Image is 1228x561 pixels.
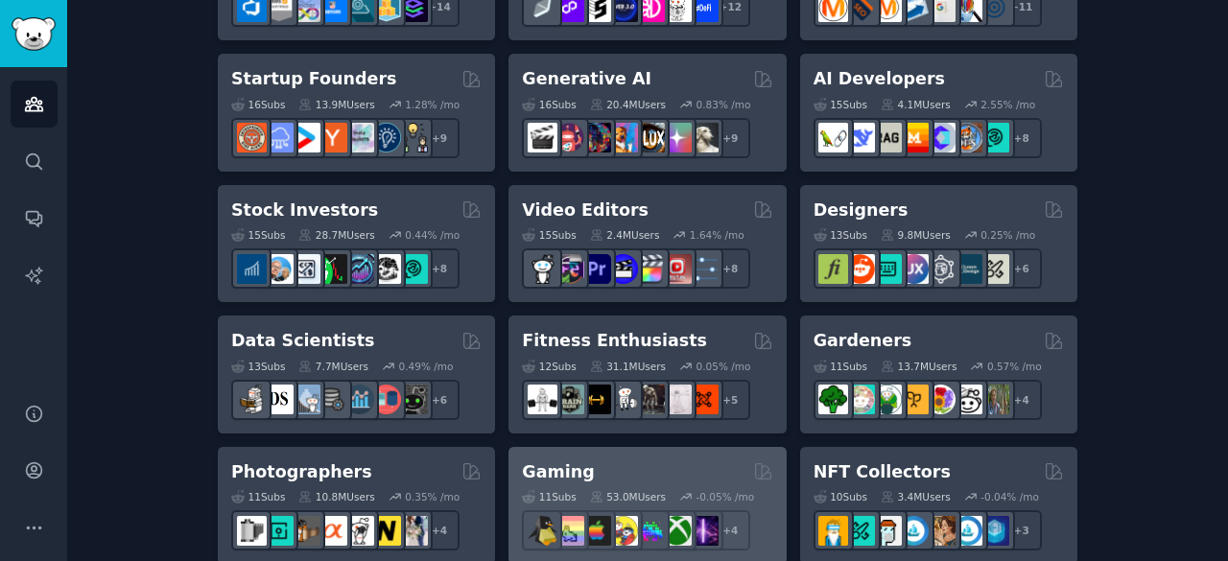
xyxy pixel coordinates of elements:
[710,510,750,550] div: + 4
[590,228,660,242] div: 2.4M Users
[814,199,909,222] h2: Designers
[710,380,750,420] div: + 5
[926,254,956,284] img: userexperience
[608,254,638,284] img: VideoEditors
[555,254,584,284] img: editors
[881,490,951,503] div: 3.4M Users
[814,360,867,373] div: 11 Sub s
[291,254,320,284] img: Forex
[399,360,454,373] div: 0.49 % /mo
[872,385,902,414] img: SavageGarden
[899,123,929,152] img: MistralAI
[581,385,611,414] img: workout
[814,98,867,111] div: 15 Sub s
[635,516,665,546] img: gamers
[398,516,428,546] img: WeddingPhotography
[298,98,374,111] div: 13.9M Users
[1002,248,1042,289] div: + 6
[264,516,294,546] img: streetphotography
[371,123,401,152] img: Entrepreneurship
[881,98,951,111] div: 4.1M Users
[555,516,584,546] img: CozyGamers
[522,360,576,373] div: 12 Sub s
[405,228,460,242] div: 0.44 % /mo
[231,228,285,242] div: 15 Sub s
[689,254,719,284] img: postproduction
[818,516,848,546] img: NFTExchange
[291,385,320,414] img: statistics
[522,490,576,503] div: 11 Sub s
[522,199,649,222] h2: Video Editors
[344,254,374,284] img: StocksAndTrading
[845,254,875,284] img: logodesign
[237,123,267,152] img: EntrepreneurRideAlong
[872,123,902,152] img: Rag
[291,516,320,546] img: AnalogCommunity
[953,516,982,546] img: OpenseaMarket
[635,385,665,414] img: fitness30plus
[980,228,1035,242] div: 0.25 % /mo
[318,385,347,414] img: dataengineering
[298,490,374,503] div: 10.8M Users
[231,199,378,222] h2: Stock Investors
[231,360,285,373] div: 13 Sub s
[710,118,750,158] div: + 9
[522,329,707,353] h2: Fitness Enthusiasts
[590,490,666,503] div: 53.0M Users
[590,98,666,111] div: 20.4M Users
[405,490,460,503] div: 0.35 % /mo
[710,248,750,289] div: + 8
[291,123,320,152] img: startup
[662,385,692,414] img: physicaltherapy
[581,516,611,546] img: macgaming
[814,460,951,484] h2: NFT Collectors
[689,123,719,152] img: DreamBooth
[590,360,666,373] div: 31.1M Users
[522,67,651,91] h2: Generative AI
[818,254,848,284] img: typography
[980,516,1009,546] img: DigitalItems
[881,228,951,242] div: 9.8M Users
[662,254,692,284] img: Youtubevideo
[662,516,692,546] img: XboxGamers
[264,254,294,284] img: ValueInvesting
[264,385,294,414] img: datascience
[845,123,875,152] img: DeepSeek
[298,360,368,373] div: 7.7M Users
[528,123,557,152] img: aivideo
[690,228,744,242] div: 1.64 % /mo
[881,360,956,373] div: 13.7M Users
[662,123,692,152] img: starryai
[555,123,584,152] img: dalle2
[298,228,374,242] div: 28.7M Users
[237,254,267,284] img: dividends
[926,385,956,414] img: flowers
[398,123,428,152] img: growmybusiness
[899,254,929,284] img: UXDesign
[845,385,875,414] img: succulents
[231,67,396,91] h2: Startup Founders
[528,254,557,284] img: gopro
[555,385,584,414] img: GymMotivation
[845,516,875,546] img: NFTMarketplace
[689,516,719,546] img: TwitchStreaming
[231,490,285,503] div: 11 Sub s
[419,248,460,289] div: + 8
[371,516,401,546] img: Nikon
[926,123,956,152] img: OpenSourceAI
[818,385,848,414] img: vegetablegardening
[697,98,751,111] div: 0.83 % /mo
[12,17,56,51] img: GummySearch logo
[980,98,1035,111] div: 2.55 % /mo
[872,254,902,284] img: UI_Design
[814,228,867,242] div: 13 Sub s
[398,385,428,414] img: data
[899,385,929,414] img: GardeningUK
[237,516,267,546] img: analog
[522,228,576,242] div: 15 Sub s
[1002,380,1042,420] div: + 4
[318,254,347,284] img: Trading
[237,385,267,414] img: MachineLearning
[581,254,611,284] img: premiere
[818,123,848,152] img: LangChain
